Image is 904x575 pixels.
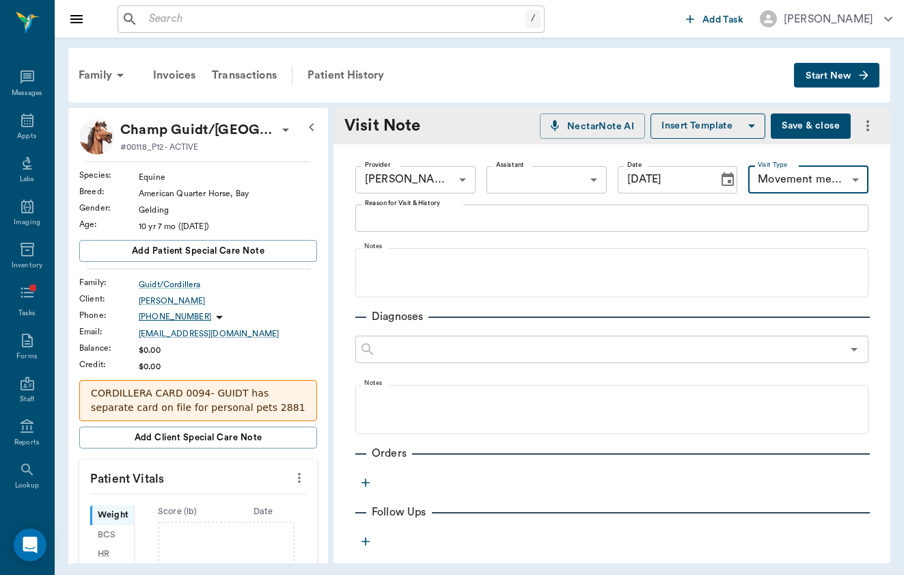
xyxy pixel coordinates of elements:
[120,119,277,141] p: Champ Guidt/[GEOGRAPHIC_DATA]
[139,278,317,291] a: Guidt/Cordillera
[132,243,264,258] span: Add patient Special Care Note
[16,351,37,362] div: Forms
[20,395,34,405] div: Staff
[91,386,305,415] p: CORDILLERA CARD 0094- GUIDT has separate card on file for personal pets 2881
[139,344,317,356] div: $0.00
[139,327,317,340] a: [EMAIL_ADDRESS][DOMAIN_NAME]
[79,240,317,262] button: Add patient Special Care Note
[70,59,137,92] div: Family
[79,218,139,230] div: Age :
[15,481,39,491] div: Lookup
[135,430,262,445] span: Add client Special Care Note
[79,358,139,371] div: Credit :
[14,529,46,561] div: Open Intercom Messenger
[79,276,139,289] div: Family :
[681,6,749,31] button: Add Task
[366,308,428,325] p: Diagnoses
[63,5,90,33] button: Close drawer
[143,10,525,29] input: Search
[540,113,645,139] button: NectarNote AI
[139,295,317,307] a: [PERSON_NAME]
[20,174,34,185] div: Labs
[139,204,317,216] div: Gelding
[18,308,36,319] div: Tasks
[220,505,306,518] div: Date
[364,241,383,251] label: Notes
[139,220,317,232] div: 10 yr 7 mo ([DATE])
[79,459,317,494] p: Patient Vitals
[14,217,40,228] div: Imaging
[771,113,851,139] button: Save & close
[496,160,524,170] label: Assistant
[145,59,204,92] a: Invoices
[355,166,476,193] div: [PERSON_NAME]
[139,171,317,183] div: Equine
[845,340,864,359] button: Open
[364,378,383,388] label: Notes
[344,113,447,138] div: Visit Note
[79,293,139,305] div: Client :
[90,545,134,565] div: HR
[784,11,873,27] div: [PERSON_NAME]
[288,466,310,490] button: more
[204,59,285,92] a: Transactions
[650,113,765,139] button: Insert Template
[627,160,642,170] label: Date
[79,342,139,354] div: Balance :
[12,88,43,98] div: Messages
[12,260,42,271] div: Inventory
[139,311,211,323] p: [PHONE_NUMBER]
[618,166,709,193] input: MM/DD/YYYY
[79,427,317,449] button: Add client Special Care Note
[135,505,221,518] div: Score ( lb )
[90,505,134,525] div: Weight
[856,114,879,137] button: more
[120,141,198,153] p: #00118_P12 - ACTIVE
[365,198,440,208] label: Reason for Visit & History
[366,504,432,520] p: Follow Ups
[714,166,741,193] button: Choose date, selected date is Aug 18, 2025
[79,169,139,181] div: Species :
[299,59,392,92] a: Patient History
[79,119,115,155] img: Profile Image
[79,202,139,214] div: Gender :
[120,119,277,141] div: Champ Guidt/Cordillera
[748,166,868,193] div: Movement medicine
[749,6,903,31] button: [PERSON_NAME]
[794,63,879,88] button: Start New
[139,187,317,200] div: American Quarter Horse, Bay
[366,445,412,462] p: Orders
[14,438,40,448] div: Reports
[79,325,139,338] div: Email :
[17,131,36,142] div: Appts
[79,309,139,321] div: Phone :
[758,160,788,170] label: Visit Type
[139,360,317,373] div: $0.00
[90,525,134,545] div: BCS
[365,160,390,170] label: Provider
[79,185,139,198] div: Breed :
